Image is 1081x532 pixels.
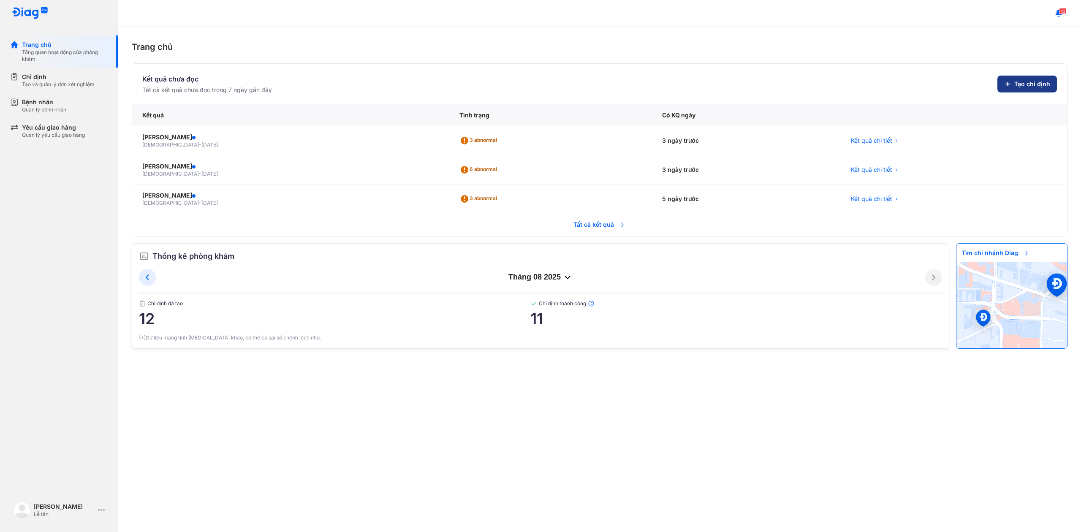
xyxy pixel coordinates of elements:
[22,81,95,88] div: Tạo và quản lý đơn xét nghiệm
[139,251,149,261] img: order.5a6da16c.svg
[652,155,841,185] div: 3 ngày trước
[22,41,108,49] div: Trang chủ
[997,76,1057,92] button: Tạo chỉ định
[139,310,530,327] span: 12
[142,74,272,84] div: Kết quả chưa đọc
[1014,80,1050,88] span: Tạo chỉ định
[851,195,892,203] span: Kết quả chi tiết
[652,126,841,155] div: 3 ngày trước
[201,141,218,148] span: [DATE]
[132,104,449,126] div: Kết quả
[22,49,108,62] div: Tổng quan hoạt động của phòng khám
[132,41,1067,53] div: Trang chủ
[142,141,199,148] span: [DEMOGRAPHIC_DATA]
[14,502,30,518] img: logo
[142,162,439,171] div: [PERSON_NAME]
[530,300,942,307] span: Chỉ định thành công
[34,502,95,511] div: [PERSON_NAME]
[142,200,199,206] span: [DEMOGRAPHIC_DATA]
[956,244,1035,262] span: Tìm chi nhánh Diag
[1059,8,1067,14] span: 43
[530,300,537,307] img: checked-green.01cc79e0.svg
[201,171,218,177] span: [DATE]
[142,133,439,141] div: [PERSON_NAME]
[652,104,841,126] div: Có KQ ngày
[588,300,595,307] img: info.7e716105.svg
[530,310,942,327] span: 11
[22,73,95,81] div: Chỉ định
[652,185,841,214] div: 5 ngày trước
[22,98,66,106] div: Bệnh nhân
[139,300,146,307] img: document.50c4cfd0.svg
[459,134,500,147] div: 3 abnormal
[459,192,500,206] div: 3 abnormal
[34,511,95,518] div: Lễ tân
[12,7,48,20] img: logo
[22,106,66,113] div: Quản lý bệnh nhân
[201,200,218,206] span: [DATE]
[142,191,439,200] div: [PERSON_NAME]
[156,272,925,282] div: tháng 08 2025
[142,86,272,94] div: Tất cả kết quả chưa đọc trong 7 ngày gần đây
[199,171,201,177] span: -
[851,136,892,145] span: Kết quả chi tiết
[22,132,85,138] div: Quản lý yêu cầu giao hàng
[199,141,201,148] span: -
[449,104,652,126] div: Tình trạng
[459,163,500,176] div: 6 abnormal
[568,215,631,234] span: Tất cả kết quả
[139,334,942,342] div: (*)Dữ liệu mang tính [MEDICAL_DATA] khảo, có thể có sai số chênh lệch nhỏ.
[142,171,199,177] span: [DEMOGRAPHIC_DATA]
[22,123,85,132] div: Yêu cầu giao hàng
[139,300,530,307] span: Chỉ định đã tạo
[851,166,892,174] span: Kết quả chi tiết
[199,200,201,206] span: -
[152,250,234,262] span: Thống kê phòng khám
